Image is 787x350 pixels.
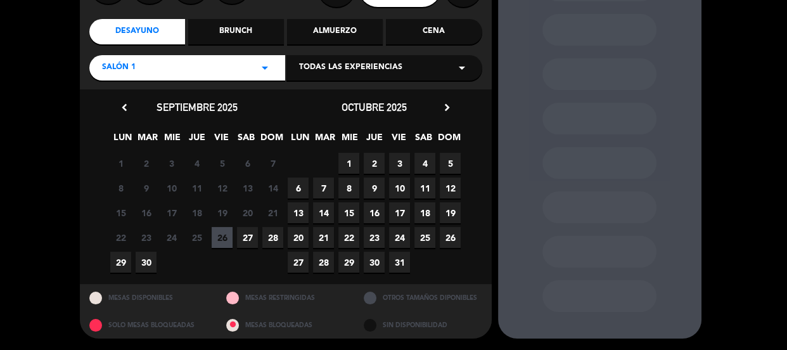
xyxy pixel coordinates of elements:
[262,178,283,198] span: 14
[338,178,359,198] span: 8
[262,202,283,223] span: 21
[110,252,131,273] span: 29
[102,62,136,74] span: Salón 1
[389,252,410,273] span: 31
[354,284,492,311] div: OTROS TAMAÑOS DIPONIBLES
[186,227,207,248] span: 25
[414,153,435,174] span: 4
[110,153,131,174] span: 1
[161,227,182,248] span: 24
[338,202,359,223] span: 15
[212,202,233,223] span: 19
[414,178,435,198] span: 11
[237,227,258,248] span: 27
[290,130,310,151] span: LUN
[186,178,207,198] span: 11
[112,130,133,151] span: LUN
[260,130,281,151] span: DOM
[364,130,385,151] span: JUE
[186,130,207,151] span: JUE
[438,130,459,151] span: DOM
[288,202,309,223] span: 13
[440,202,461,223] span: 19
[454,60,470,75] i: arrow_drop_down
[237,178,258,198] span: 13
[262,153,283,174] span: 7
[342,101,407,113] span: octubre 2025
[162,130,182,151] span: MIE
[80,284,217,311] div: MESAS DISPONIBLES
[161,153,182,174] span: 3
[440,178,461,198] span: 12
[287,19,383,44] div: Almuerzo
[288,252,309,273] span: 27
[414,227,435,248] span: 25
[389,227,410,248] span: 24
[212,227,233,248] span: 26
[313,202,334,223] span: 14
[237,202,258,223] span: 20
[440,153,461,174] span: 5
[110,178,131,198] span: 8
[80,311,217,339] div: SOLO MESAS BLOQUEADAS
[186,202,207,223] span: 18
[161,202,182,223] span: 17
[136,153,157,174] span: 2
[364,202,385,223] span: 16
[136,202,157,223] span: 16
[136,178,157,198] span: 9
[217,311,354,339] div: MESAS BLOQUEADAS
[110,227,131,248] span: 22
[388,130,409,151] span: VIE
[299,62,402,74] span: Todas las experiencias
[364,227,385,248] span: 23
[364,153,385,174] span: 2
[313,252,334,273] span: 28
[288,227,309,248] span: 20
[211,130,232,151] span: VIE
[338,153,359,174] span: 1
[136,252,157,273] span: 30
[262,227,283,248] span: 28
[386,19,482,44] div: Cena
[136,227,157,248] span: 23
[236,130,257,151] span: SAB
[157,101,238,113] span: septiembre 2025
[237,153,258,174] span: 6
[217,284,354,311] div: MESAS RESTRINGIDAS
[186,153,207,174] span: 4
[389,153,410,174] span: 3
[413,130,434,151] span: SAB
[257,60,272,75] i: arrow_drop_down
[313,227,334,248] span: 21
[313,178,334,198] span: 7
[338,227,359,248] span: 22
[364,178,385,198] span: 9
[389,202,410,223] span: 17
[314,130,335,151] span: MAR
[338,252,359,273] span: 29
[188,19,284,44] div: Brunch
[288,178,309,198] span: 6
[118,101,131,114] i: chevron_left
[389,178,410,198] span: 10
[161,178,182,198] span: 10
[137,130,158,151] span: MAR
[339,130,360,151] span: MIE
[440,227,461,248] span: 26
[414,202,435,223] span: 18
[354,311,492,339] div: SIN DISPONIBILIDAD
[440,101,454,114] i: chevron_right
[110,202,131,223] span: 15
[364,252,385,273] span: 30
[212,153,233,174] span: 5
[89,19,185,44] div: Desayuno
[212,178,233,198] span: 12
